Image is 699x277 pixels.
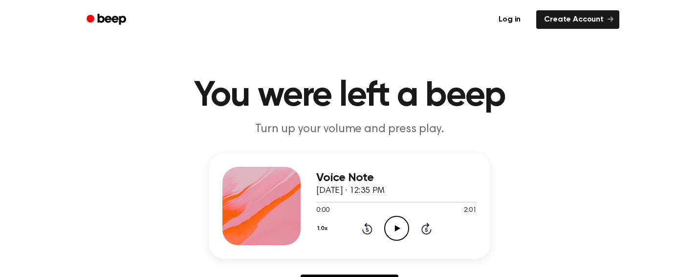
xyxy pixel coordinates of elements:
[316,220,331,237] button: 1.0x
[99,78,600,114] h1: You were left a beep
[316,186,385,195] span: [DATE] · 12:35 PM
[316,206,329,216] span: 0:00
[489,8,530,31] a: Log in
[464,206,477,216] span: 2:01
[80,10,135,29] a: Beep
[536,10,619,29] a: Create Account
[162,121,537,138] p: Turn up your volume and press play.
[316,171,477,185] h3: Voice Note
